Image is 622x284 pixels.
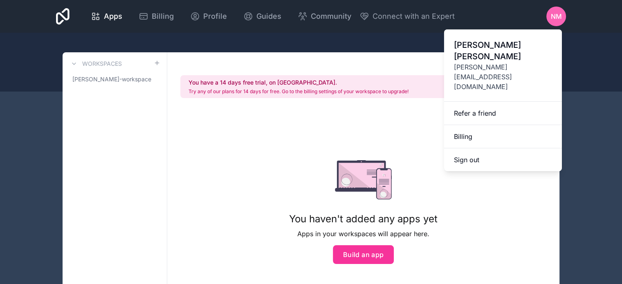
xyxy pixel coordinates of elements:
[359,11,455,22] button: Connect with an Expert
[189,88,409,95] p: Try any of our plans for 14 days for free. Go to the billing settings of your workspace to upgrade!
[444,125,562,148] a: Billing
[69,72,160,87] a: [PERSON_NAME]-workspace
[203,11,227,22] span: Profile
[256,11,281,22] span: Guides
[184,7,234,25] a: Profile
[289,212,438,226] h1: You haven't added any apps yet
[373,11,455,22] span: Connect with an Expert
[444,148,562,171] button: Sign out
[72,75,151,83] span: [PERSON_NAME]-workspace
[333,245,394,264] button: Build an app
[444,102,562,125] a: Refer a friend
[132,7,180,25] a: Billing
[454,62,552,92] span: [PERSON_NAME][EMAIL_ADDRESS][DOMAIN_NAME]
[291,7,358,25] a: Community
[335,160,392,199] img: empty state
[82,60,122,68] h3: Workspaces
[152,11,174,22] span: Billing
[84,7,129,25] a: Apps
[69,59,122,69] a: Workspaces
[551,11,562,21] span: NM
[454,39,552,62] span: [PERSON_NAME] [PERSON_NAME]
[237,7,288,25] a: Guides
[104,11,122,22] span: Apps
[189,78,409,87] h2: You have a 14 days free trial, on [GEOGRAPHIC_DATA].
[289,229,438,239] p: Apps in your workspaces will appear here.
[311,11,351,22] span: Community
